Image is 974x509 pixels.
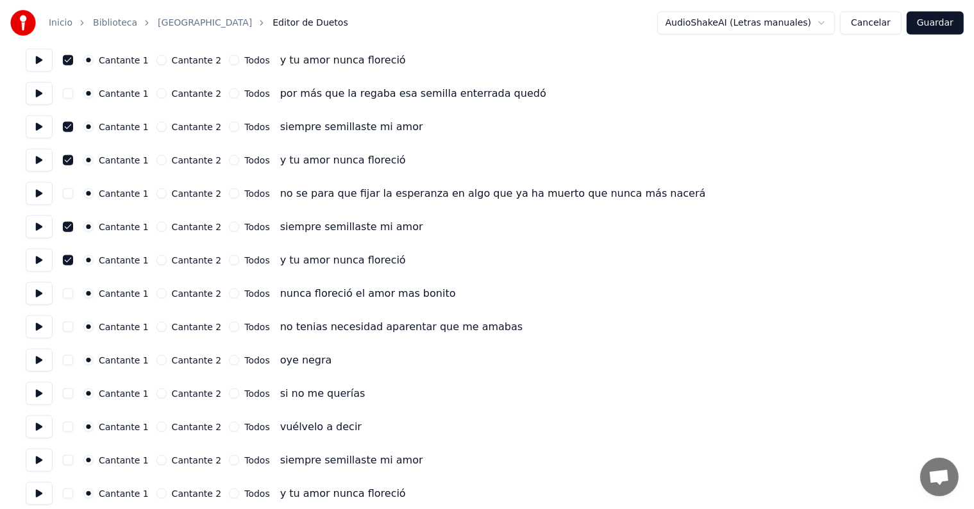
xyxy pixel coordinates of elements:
label: Todos [244,322,269,331]
div: nunca floreció el amor mas bonito [280,286,456,301]
label: Todos [244,56,269,65]
a: [GEOGRAPHIC_DATA] [158,17,252,29]
label: Cantante 1 [99,356,149,365]
div: y tu amor nunca floreció [280,53,406,68]
label: Cantante 1 [99,222,149,231]
div: no tenias necesidad aparentar que me amabas [280,319,523,335]
div: no se para que fijar la esperanza en algo que ya ha muerto que nunca más nacerá [280,186,706,201]
label: Cantante 2 [172,422,222,431]
label: Todos [244,489,269,498]
label: Cantante 1 [99,56,149,65]
label: Cantante 2 [172,489,222,498]
div: siempre semillaste mi amor [280,453,423,468]
label: Cantante 2 [172,389,222,398]
img: youka [10,10,36,36]
button: Cancelar [840,12,902,35]
label: Todos [244,189,269,198]
label: Todos [244,156,269,165]
label: Cantante 1 [99,122,149,131]
label: Todos [244,89,269,98]
label: Cantante 2 [172,222,222,231]
label: Cantante 2 [172,322,222,331]
label: Cantante 1 [99,189,149,198]
label: Cantante 1 [99,256,149,265]
label: Todos [244,422,269,431]
label: Cantante 2 [172,122,222,131]
label: Todos [244,122,269,131]
div: siempre semillaste mi amor [280,219,423,235]
label: Cantante 1 [99,322,149,331]
label: Todos [244,256,269,265]
div: oye negra [280,353,332,368]
label: Cantante 2 [172,356,222,365]
div: vuélvelo a decir [280,419,362,435]
div: siempre semillaste mi amor [280,119,423,135]
label: Todos [244,456,269,465]
label: Cantante 1 [99,289,149,298]
button: Guardar [907,12,964,35]
label: Cantante 2 [172,289,222,298]
div: si no me querías [280,386,365,401]
label: Cantante 2 [172,56,222,65]
label: Cantante 1 [99,489,149,498]
label: Cantante 1 [99,422,149,431]
label: Cantante 2 [172,156,222,165]
label: Todos [244,289,269,298]
label: Todos [244,389,269,398]
div: Chat abierto [920,458,959,496]
label: Todos [244,222,269,231]
span: Editor de Duetos [273,17,348,29]
label: Todos [244,356,269,365]
div: y tu amor nunca floreció [280,486,406,501]
a: Inicio [49,17,72,29]
div: y tu amor nunca floreció [280,153,406,168]
label: Cantante 2 [172,256,222,265]
label: Cantante 2 [172,456,222,465]
label: Cantante 2 [172,89,222,98]
div: y tu amor nunca floreció [280,253,406,268]
label: Cantante 1 [99,89,149,98]
label: Cantante 1 [99,456,149,465]
div: por más que la regaba esa semilla enterrada quedó [280,86,546,101]
a: Biblioteca [93,17,137,29]
label: Cantante 2 [172,189,222,198]
label: Cantante 1 [99,156,149,165]
nav: breadcrumb [49,17,348,29]
label: Cantante 1 [99,389,149,398]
